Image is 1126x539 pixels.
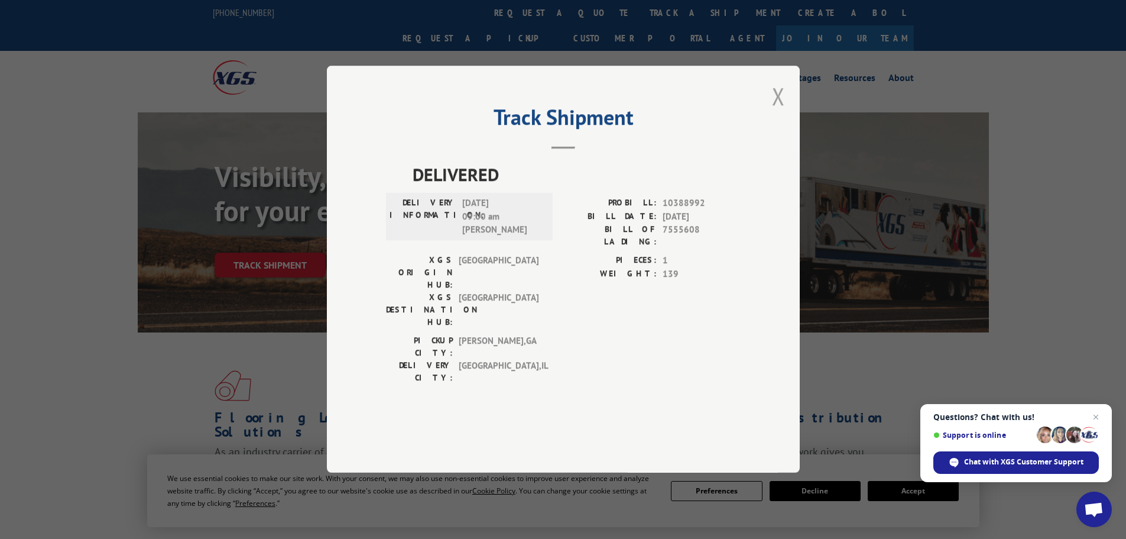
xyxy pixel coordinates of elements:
[663,210,741,224] span: [DATE]
[390,197,456,237] label: DELIVERY INFORMATION:
[663,254,741,268] span: 1
[413,162,741,188] span: DELIVERED
[563,210,657,224] label: BILL DATE:
[663,224,741,248] span: 7555608
[933,431,1033,440] span: Support is online
[563,224,657,248] label: BILL OF LADING:
[459,360,538,385] span: [GEOGRAPHIC_DATA] , IL
[386,254,453,292] label: XGS ORIGIN HUB:
[563,267,657,281] label: WEIGHT:
[462,197,542,237] span: [DATE] 09:00 am [PERSON_NAME]
[386,109,741,131] h2: Track Shipment
[459,254,538,292] span: [GEOGRAPHIC_DATA]
[1089,410,1103,424] span: Close chat
[563,197,657,211] label: PROBILL:
[386,360,453,385] label: DELIVERY CITY:
[663,267,741,281] span: 139
[1076,492,1112,527] div: Open chat
[933,412,1099,422] span: Questions? Chat with us!
[964,457,1083,467] span: Chat with XGS Customer Support
[772,80,785,112] button: Close modal
[386,335,453,360] label: PICKUP CITY:
[459,335,538,360] span: [PERSON_NAME] , GA
[386,292,453,329] label: XGS DESTINATION HUB:
[663,197,741,211] span: 10388992
[933,451,1099,474] div: Chat with XGS Customer Support
[459,292,538,329] span: [GEOGRAPHIC_DATA]
[563,254,657,268] label: PIECES:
